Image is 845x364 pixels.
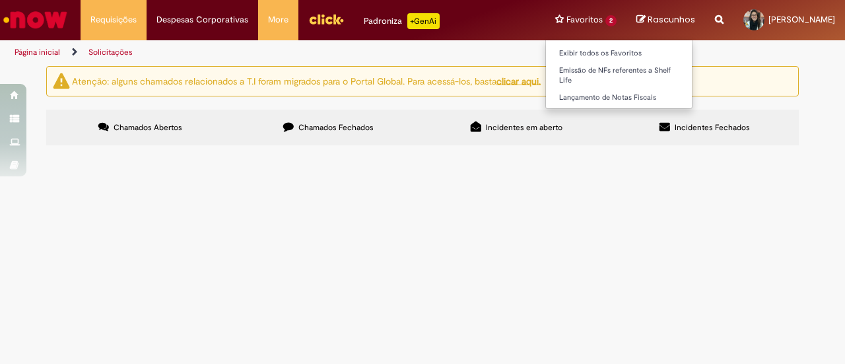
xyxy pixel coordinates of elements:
[407,13,440,29] p: +GenAi
[1,7,69,33] img: ServiceNow
[10,40,553,65] ul: Trilhas de página
[496,75,541,87] a: clicar aqui.
[636,14,695,26] a: Rascunhos
[308,9,344,29] img: click_logo_yellow_360x200.png
[298,122,374,133] span: Chamados Fechados
[768,14,835,25] span: [PERSON_NAME]
[268,13,288,26] span: More
[88,47,133,57] a: Solicitações
[546,46,692,61] a: Exibir todos os Favoritos
[72,75,541,87] ng-bind-html: Atenção: alguns chamados relacionados a T.I foram migrados para o Portal Global. Para acessá-los,...
[566,13,603,26] span: Favoritos
[15,47,60,57] a: Página inicial
[114,122,182,133] span: Chamados Abertos
[90,13,137,26] span: Requisições
[364,13,440,29] div: Padroniza
[545,40,693,109] ul: Favoritos
[486,122,562,133] span: Incidentes em aberto
[675,122,750,133] span: Incidentes Fechados
[605,15,617,26] span: 2
[546,63,692,88] a: Emissão de NFs referentes a Shelf Life
[156,13,248,26] span: Despesas Corporativas
[546,91,692,105] a: Lançamento de Notas Fiscais
[648,13,695,26] span: Rascunhos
